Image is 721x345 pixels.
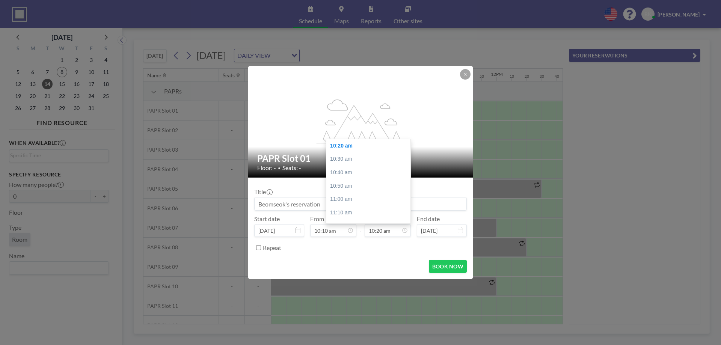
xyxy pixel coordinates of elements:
[326,193,414,206] div: 11:00 am
[326,152,414,166] div: 10:30 am
[310,215,324,223] label: From
[278,165,281,171] span: •
[326,206,414,220] div: 11:10 am
[326,179,414,193] div: 10:50 am
[359,218,362,234] span: -
[263,244,281,252] label: Repeat
[417,215,440,223] label: End date
[326,219,414,233] div: 11:20 am
[326,166,414,179] div: 10:40 am
[282,164,301,172] span: Seats: -
[257,153,465,164] h2: PAPR Slot 01
[254,188,272,196] label: Title
[255,197,466,210] input: Beomseok's reservation
[257,164,276,172] span: Floor: -
[326,139,414,153] div: 10:20 am
[254,215,280,223] label: Start date
[429,260,467,273] button: BOOK NOW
